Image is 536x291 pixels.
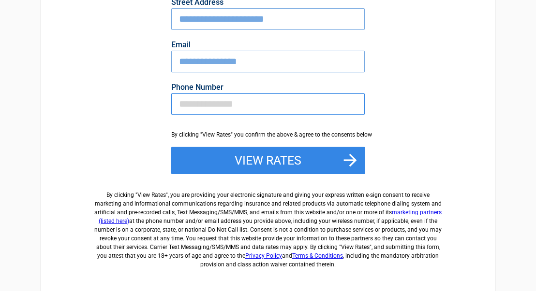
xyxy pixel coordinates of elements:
[171,147,365,175] button: View Rates
[137,192,166,198] span: View Rates
[245,252,282,259] a: Privacy Policy
[171,41,365,49] label: Email
[171,83,365,91] label: Phone Number
[94,183,442,269] label: By clicking " ", you are providing your electronic signature and giving your express written e-si...
[292,252,343,259] a: Terms & Conditions
[171,130,365,139] div: By clicking "View Rates" you confirm the above & agree to the consents below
